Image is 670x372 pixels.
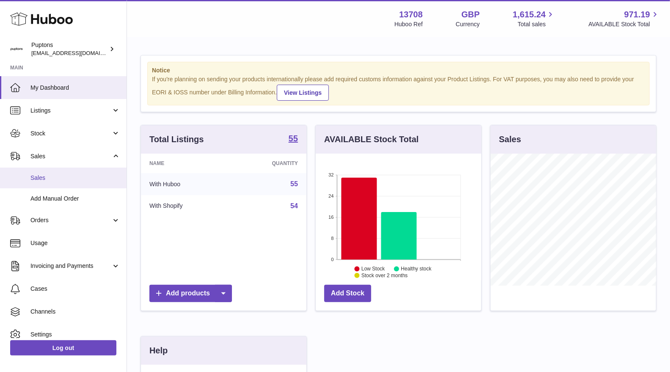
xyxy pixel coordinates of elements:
[624,9,650,20] span: 971.19
[588,20,660,28] span: AVAILABLE Stock Total
[328,172,334,177] text: 32
[324,285,371,302] a: Add Stock
[10,340,116,355] a: Log out
[588,9,660,28] a: 971.19 AVAILABLE Stock Total
[328,193,334,198] text: 24
[30,174,120,182] span: Sales
[141,195,230,217] td: With Shopify
[324,134,419,145] h3: AVAILABLE Stock Total
[399,9,423,20] strong: 13708
[30,152,111,160] span: Sales
[30,130,111,138] span: Stock
[152,66,645,74] strong: Notice
[456,20,480,28] div: Currency
[149,134,204,145] h3: Total Listings
[513,9,556,28] a: 1,615.24 Total sales
[290,180,298,187] a: 55
[331,236,334,241] text: 8
[10,43,23,55] img: hello@puptons.com
[30,195,120,203] span: Add Manual Order
[30,107,111,115] span: Listings
[499,134,521,145] h3: Sales
[30,331,120,339] span: Settings
[31,41,108,57] div: Puptons
[30,84,120,92] span: My Dashboard
[461,9,480,20] strong: GBP
[30,308,120,316] span: Channels
[513,9,546,20] span: 1,615.24
[141,173,230,195] td: With Huboo
[289,134,298,144] a: 55
[331,257,334,262] text: 0
[277,85,329,101] a: View Listings
[290,202,298,209] a: 54
[518,20,555,28] span: Total sales
[30,239,120,247] span: Usage
[289,134,298,143] strong: 55
[230,154,306,173] th: Quantity
[30,262,111,270] span: Invoicing and Payments
[361,273,408,278] text: Stock over 2 months
[328,215,334,220] text: 16
[149,345,168,356] h3: Help
[149,285,232,302] a: Add products
[152,75,645,101] div: If you're planning on sending your products internationally please add required customs informati...
[401,266,432,272] text: Healthy stock
[141,154,230,173] th: Name
[394,20,423,28] div: Huboo Ref
[30,285,120,293] span: Cases
[30,216,111,224] span: Orders
[31,50,124,56] span: [EMAIL_ADDRESS][DOMAIN_NAME]
[361,266,385,272] text: Low Stock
